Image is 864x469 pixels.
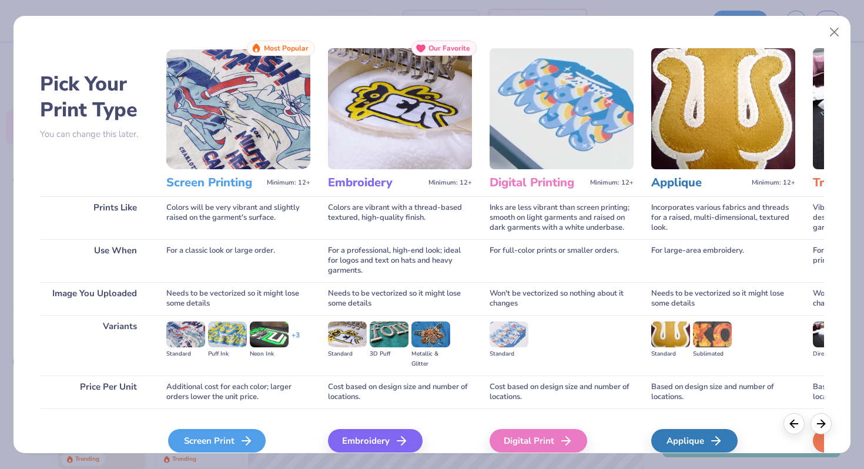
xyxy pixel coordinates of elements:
[40,196,149,239] div: Prints Like
[490,48,634,169] img: Digital Printing
[328,282,472,315] div: Needs to be vectorized so it might lose some details
[328,376,472,408] div: Cost based on design size and number of locations.
[490,321,528,347] img: Standard
[166,48,310,169] img: Screen Printing
[590,179,634,187] span: Minimum: 12+
[823,21,846,43] button: Close
[168,429,266,453] div: Screen Print
[651,282,795,315] div: Needs to be vectorized so it might lose some details
[328,349,367,359] div: Standard
[651,429,738,453] div: Applique
[411,321,450,347] img: Metallic & Glitter
[490,239,634,282] div: For full-color prints or smaller orders.
[490,175,585,190] h3: Digital Printing
[166,175,262,190] h3: Screen Printing
[428,179,472,187] span: Minimum: 12+
[250,321,289,347] img: Neon Ink
[328,175,424,190] h3: Embroidery
[40,239,149,282] div: Use When
[166,321,205,347] img: Standard
[651,239,795,282] div: For large-area embroidery.
[166,239,310,282] div: For a classic look or large order.
[693,349,732,359] div: Sublimated
[166,282,310,315] div: Needs to be vectorized so it might lose some details
[651,376,795,408] div: Based on design size and number of locations.
[490,349,528,359] div: Standard
[40,315,149,376] div: Variants
[651,196,795,239] div: Incorporates various fabrics and threads for a raised, multi-dimensional, textured look.
[166,376,310,408] div: Additional cost for each color; larger orders lower the unit price.
[264,44,309,52] span: Most Popular
[693,321,732,347] img: Sublimated
[651,175,747,190] h3: Applique
[328,196,472,239] div: Colors are vibrant with a thread-based textured, high-quality finish.
[292,330,300,350] div: + 3
[813,321,852,347] img: Direct-to-film
[813,349,852,359] div: Direct-to-film
[328,429,423,453] div: Embroidery
[267,179,310,187] span: Minimum: 12+
[490,196,634,239] div: Inks are less vibrant than screen printing; smooth on light garments and raised on dark garments ...
[328,48,472,169] img: Embroidery
[208,321,247,347] img: Puff Ink
[651,321,690,347] img: Standard
[411,349,450,369] div: Metallic & Glitter
[651,349,690,359] div: Standard
[40,129,149,139] p: You can change this later.
[490,376,634,408] div: Cost based on design size and number of locations.
[490,282,634,315] div: Won't be vectorized so nothing about it changes
[752,179,795,187] span: Minimum: 12+
[250,349,289,359] div: Neon Ink
[40,376,149,408] div: Price Per Unit
[328,321,367,347] img: Standard
[166,196,310,239] div: Colors will be very vibrant and slightly raised on the garment's surface.
[490,429,587,453] div: Digital Print
[328,239,472,282] div: For a professional, high-end look; ideal for logos and text on hats and heavy garments.
[40,282,149,315] div: Image You Uploaded
[208,349,247,359] div: Puff Ink
[40,71,149,123] h2: Pick Your Print Type
[166,349,205,359] div: Standard
[651,48,795,169] img: Applique
[370,349,408,359] div: 3D Puff
[428,44,470,52] span: Our Favorite
[370,321,408,347] img: 3D Puff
